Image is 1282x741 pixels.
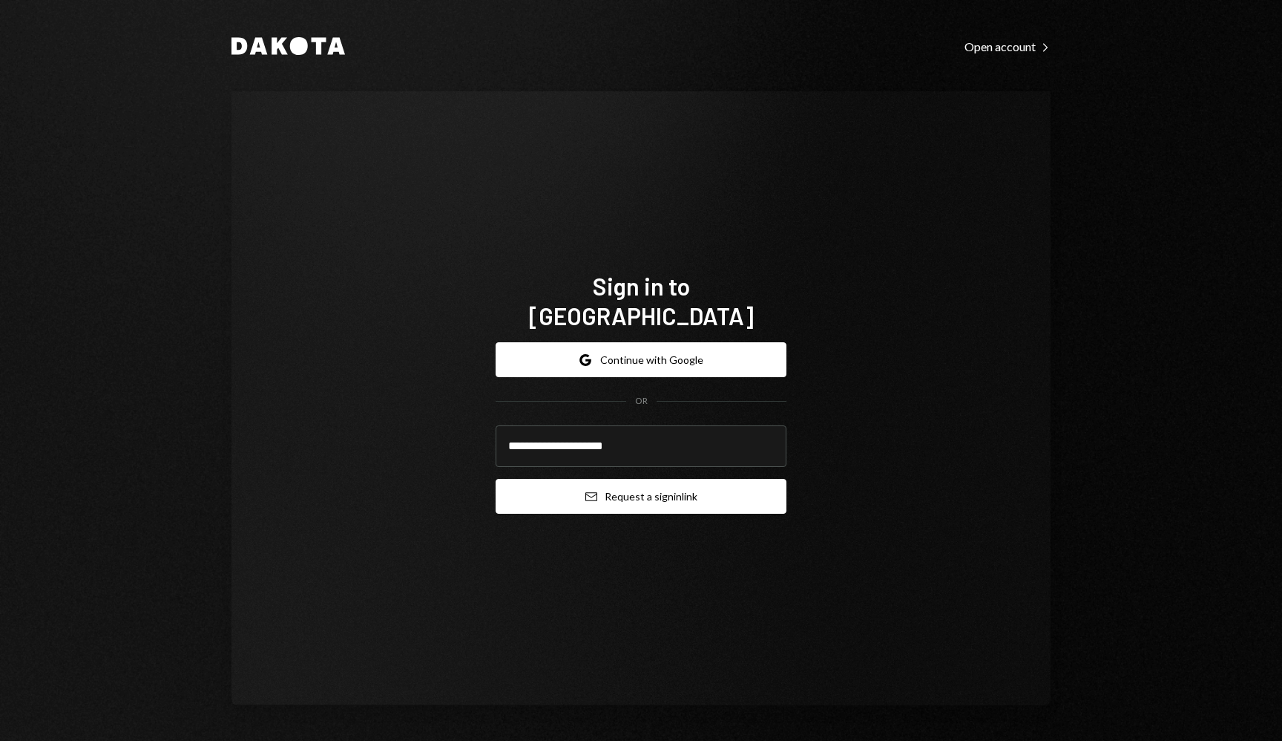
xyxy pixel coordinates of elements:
button: Continue with Google [496,342,786,377]
h1: Sign in to [GEOGRAPHIC_DATA] [496,271,786,330]
a: Open account [964,38,1051,54]
div: OR [635,395,648,408]
button: Request a signinlink [496,479,786,514]
div: Open account [964,39,1051,54]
